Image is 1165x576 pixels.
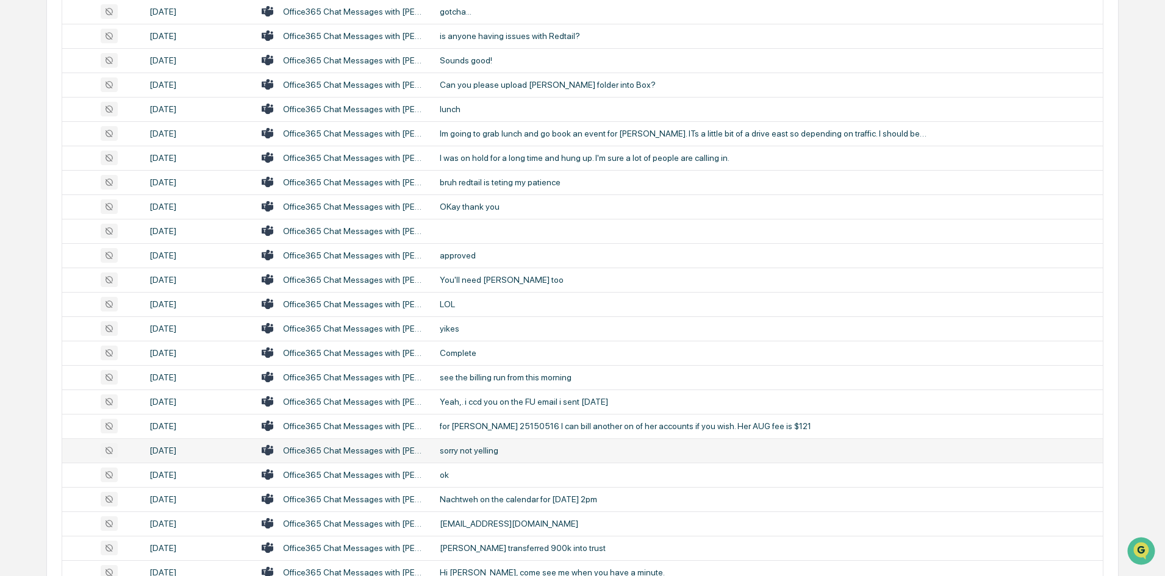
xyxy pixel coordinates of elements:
[149,129,247,138] div: [DATE]
[283,251,425,260] div: Office365 Chat Messages with [PERSON_NAME], [PERSON_NAME] on [DATE]
[440,129,928,138] div: Im going to grab lunch and go book an event for [PERSON_NAME]. ITs a little bit of a drive east s...
[283,397,425,407] div: Office365 Chat Messages with [PERSON_NAME] [PERSON_NAME] on [DATE]
[149,80,247,90] div: [DATE]
[149,104,247,114] div: [DATE]
[149,519,247,528] div: [DATE]
[283,519,425,528] div: Office365 Chat Messages with [PERSON_NAME] [PERSON_NAME], [PERSON_NAME] on [DATE]
[283,153,425,163] div: Office365 Chat Messages with [PERSON_NAME], [PERSON_NAME], [PERSON_NAME], [PERSON_NAME], [PERSON_...
[283,226,425,236] div: Office365 Chat Messages with [PERSON_NAME], [PERSON_NAME] on [DATE]
[283,275,425,285] div: Office365 Chat Messages with [PERSON_NAME] [PERSON_NAME] on [DATE]
[149,372,247,382] div: [DATE]
[24,177,77,189] span: Data Lookup
[440,470,928,480] div: ok
[7,149,84,171] a: 🖐️Preclearance
[86,206,148,216] a: Powered byPylon
[440,104,928,114] div: lunch
[283,470,425,480] div: Office365 Chat Messages with [PERSON_NAME] [PERSON_NAME], [PERSON_NAME] on [DATE]
[207,97,222,112] button: Start new chat
[440,543,928,553] div: [PERSON_NAME] transferred 900k into trust
[41,93,200,105] div: Start new chat
[440,275,928,285] div: You'll need [PERSON_NAME] too
[149,275,247,285] div: [DATE]
[149,177,247,187] div: [DATE]
[121,207,148,216] span: Pylon
[283,104,425,114] div: Office365 Chat Messages with [PERSON_NAME], [PERSON_NAME], [PERSON_NAME], [PERSON_NAME], [PERSON_...
[24,154,79,166] span: Preclearance
[440,202,928,212] div: OKay thank you
[149,31,247,41] div: [DATE]
[1126,536,1159,569] iframe: Open customer support
[440,494,928,504] div: Nachtweh on the calendar for [DATE] 2pm
[7,172,82,194] a: 🔎Data Lookup
[283,348,425,358] div: Office365 Chat Messages with [PERSON_NAME], [PERSON_NAME] on [DATE]
[149,470,247,480] div: [DATE]
[440,421,928,431] div: for [PERSON_NAME] 25150516 I can bill another on of her accounts if you wish. Her AUG fee is $121
[283,55,425,65] div: Office365 Chat Messages with [PERSON_NAME] [PERSON_NAME], [PERSON_NAME] on [DATE]
[283,446,425,455] div: Office365 Chat Messages with [PERSON_NAME], [PERSON_NAME] on [DATE]
[283,7,425,16] div: Office365 Chat Messages with [PERSON_NAME], [PERSON_NAME] on [DATE]
[440,153,928,163] div: I was on hold for a long time and hung up. I'm sure a lot of people are calling in.
[440,55,928,65] div: Sounds good!
[149,446,247,455] div: [DATE]
[149,299,247,309] div: [DATE]
[440,397,928,407] div: Yeah,. i ccd you on the FU email i sent [DATE]
[283,31,425,41] div: Office365 Chat Messages with [PERSON_NAME], [PERSON_NAME], [PERSON_NAME], [PERSON_NAME], [PERSON_...
[149,153,247,163] div: [DATE]
[149,397,247,407] div: [DATE]
[283,543,425,553] div: Office365 Chat Messages with [PERSON_NAME], [PERSON_NAME] on [DATE]
[440,299,928,309] div: LOL
[283,202,425,212] div: Office365 Chat Messages with [PERSON_NAME], [PERSON_NAME] on [DATE]
[149,202,247,212] div: [DATE]
[12,26,222,45] p: How can we help?
[149,348,247,358] div: [DATE]
[149,421,247,431] div: [DATE]
[149,251,247,260] div: [DATE]
[12,93,34,115] img: 1746055101610-c473b297-6a78-478c-a979-82029cc54cd1
[149,324,247,333] div: [DATE]
[283,324,425,333] div: Office365 Chat Messages with [PERSON_NAME], [PERSON_NAME] on [DATE]
[149,494,247,504] div: [DATE]
[283,372,425,382] div: Office365 Chat Messages with [PERSON_NAME], [PERSON_NAME] on [DATE]
[440,324,928,333] div: yikes
[283,299,425,309] div: Office365 Chat Messages with [PERSON_NAME], [PERSON_NAME] on [DATE]
[283,80,425,90] div: Office365 Chat Messages with [PERSON_NAME] [PERSON_NAME] on [DATE]
[12,155,22,165] div: 🖐️
[283,129,425,138] div: Office365 Chat Messages with [PERSON_NAME], [PERSON_NAME], [PERSON_NAME], [PERSON_NAME], [PERSON_...
[283,494,425,504] div: Office365 Chat Messages with [PERSON_NAME], [PERSON_NAME] on [DATE]
[440,31,928,41] div: is anyone having issues with Redtail?
[440,446,928,455] div: sorry not yelling
[149,7,247,16] div: [DATE]
[440,80,928,90] div: Can you please upload [PERSON_NAME] folder into Box?
[440,372,928,382] div: see the billing run from this morning
[440,177,928,187] div: bruh redtail is teting my patience
[84,149,156,171] a: 🗄️Attestations
[440,348,928,358] div: Complete
[149,226,247,236] div: [DATE]
[440,7,928,16] div: gotcha...
[41,105,154,115] div: We're available if you need us!
[101,154,151,166] span: Attestations
[283,421,425,431] div: Office365 Chat Messages with [PERSON_NAME] [PERSON_NAME], [PERSON_NAME] on [DATE]
[440,519,928,528] div: [EMAIL_ADDRESS][DOMAIN_NAME]
[88,155,98,165] div: 🗄️
[149,55,247,65] div: [DATE]
[440,251,928,260] div: approved
[12,178,22,188] div: 🔎
[283,177,425,187] div: Office365 Chat Messages with [PERSON_NAME], [PERSON_NAME] on [DATE]
[149,543,247,553] div: [DATE]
